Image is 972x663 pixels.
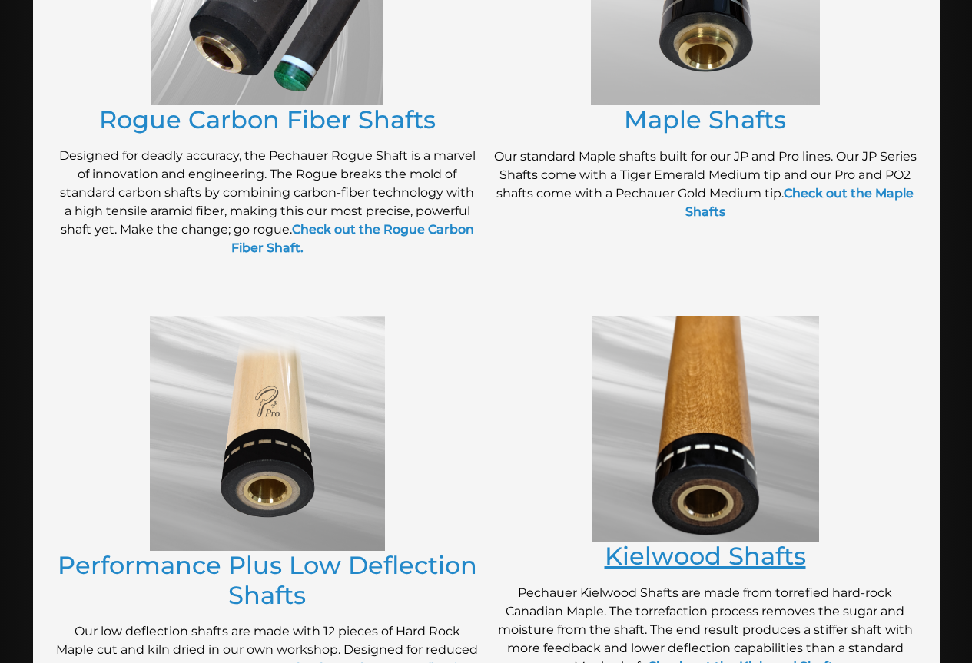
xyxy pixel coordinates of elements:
a: Check out the Rogue Carbon Fiber Shaft. [231,222,474,255]
p: Our standard Maple shafts built for our JP and Pro lines. Our JP Series Shafts come with a Tiger ... [494,148,917,221]
a: Performance Plus Low Deflection Shafts [58,550,477,609]
a: Check out the Maple Shafts [685,186,914,219]
p: Designed for deadly accuracy, the Pechauer Rogue Shaft is a marvel of innovation and engineering.... [56,147,479,257]
a: Maple Shafts [624,104,786,134]
a: Kielwood Shafts [605,541,806,571]
a: Rogue Carbon Fiber Shafts [99,104,436,134]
